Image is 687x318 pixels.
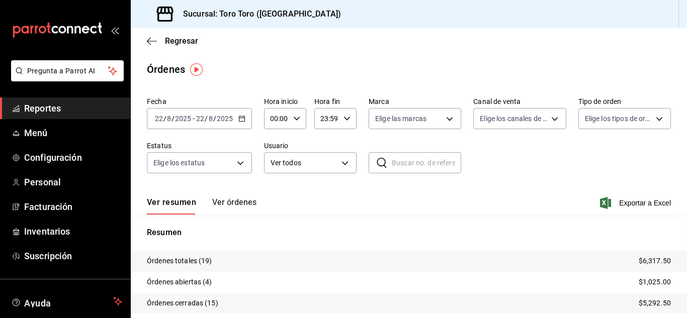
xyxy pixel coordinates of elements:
[205,115,208,123] span: /
[213,115,216,123] span: /
[11,60,124,81] button: Pregunta a Parrot AI
[24,249,122,263] span: Suscripción
[271,158,338,168] span: Ver todos
[153,158,205,168] span: Elige los estatus
[602,197,671,209] button: Exportar a Excel
[24,200,122,214] span: Facturación
[163,115,166,123] span: /
[24,175,122,189] span: Personal
[147,277,212,287] p: Órdenes abiertas (4)
[166,115,171,123] input: --
[154,115,163,123] input: --
[314,98,357,105] label: Hora fin
[639,298,671,308] p: $5,292.50
[24,126,122,140] span: Menú
[147,98,252,105] label: Fecha
[111,26,119,34] button: open_drawer_menu
[473,98,566,105] label: Canal de venta
[147,197,196,215] button: Ver resumen
[639,256,671,266] p: $6,317.50
[147,298,218,308] p: Órdenes cerradas (15)
[27,66,108,76] span: Pregunta a Parrot AI
[264,142,357,149] label: Usuario
[147,36,198,46] button: Regresar
[24,101,122,115] span: Reportes
[578,98,671,105] label: Tipo de orden
[392,153,461,173] input: Buscar no. de referencia
[193,115,195,123] span: -
[212,197,256,215] button: Ver órdenes
[175,115,192,123] input: ----
[196,115,205,123] input: --
[7,73,124,83] a: Pregunta a Parrot AI
[171,115,175,123] span: /
[208,115,213,123] input: --
[165,36,198,46] span: Regresar
[264,98,306,105] label: Hora inicio
[369,98,461,105] label: Marca
[147,142,252,149] label: Estatus
[480,114,547,124] span: Elige los canales de venta
[147,197,256,215] div: navigation tabs
[190,63,203,76] img: Tooltip marker
[585,114,652,124] span: Elige los tipos de orden
[24,295,109,307] span: Ayuda
[375,114,426,124] span: Elige las marcas
[216,115,233,123] input: ----
[175,8,341,20] h3: Sucursal: Toro Toro ([GEOGRAPHIC_DATA])
[24,151,122,164] span: Configuración
[24,225,122,238] span: Inventarios
[147,227,671,239] p: Resumen
[639,277,671,287] p: $1,025.00
[147,256,212,266] p: Órdenes totales (19)
[147,62,185,77] div: Órdenes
